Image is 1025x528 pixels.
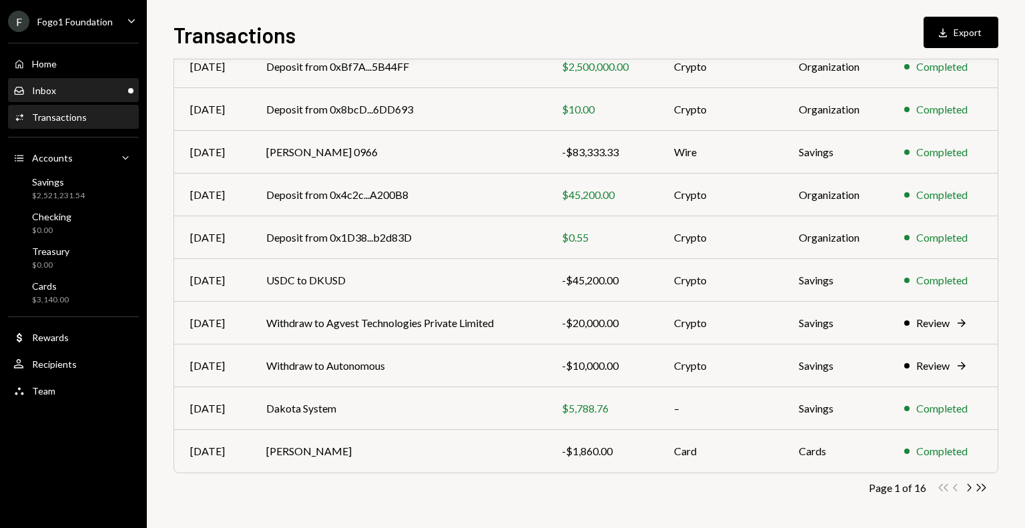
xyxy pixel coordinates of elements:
td: Crypto [658,88,783,131]
div: Team [32,385,55,397]
div: Fogo1 Foundation [37,16,113,27]
a: Transactions [8,105,139,129]
td: Dakota System [250,387,546,430]
div: [DATE] [190,315,234,331]
div: [DATE] [190,401,234,417]
div: Review [916,358,950,374]
td: Savings [783,131,888,174]
div: [DATE] [190,358,234,374]
a: Recipients [8,352,139,376]
div: $0.00 [32,225,71,236]
td: Deposit from 0xBf7A...5B44FF [250,45,546,88]
div: Review [916,315,950,331]
div: -$45,200.00 [562,272,642,288]
div: Savings [32,176,85,188]
h1: Transactions [174,21,296,48]
div: Transactions [32,111,87,123]
div: -$83,333.33 [562,144,642,160]
td: Savings [783,259,888,302]
div: -$20,000.00 [562,315,642,331]
div: $0.55 [562,230,642,246]
td: Organization [783,216,888,259]
td: Crypto [658,259,783,302]
td: Deposit from 0x8bcD...6DD693 [250,88,546,131]
td: Cards [783,430,888,473]
a: Savings$2,521,231.54 [8,172,139,204]
div: [DATE] [190,230,234,246]
td: Withdraw to Agvest Technologies Private Limited [250,302,546,344]
div: Cards [32,280,69,292]
td: Withdraw to Autonomous [250,344,546,387]
td: Organization [783,174,888,216]
div: $2,500,000.00 [562,59,642,75]
td: Deposit from 0x4c2c...A200B8 [250,174,546,216]
td: USDC to DKUSD [250,259,546,302]
td: Wire [658,131,783,174]
div: [DATE] [190,187,234,203]
a: Cards$3,140.00 [8,276,139,308]
div: [DATE] [190,144,234,160]
div: Home [32,58,57,69]
div: -$10,000.00 [562,358,642,374]
a: Inbox [8,78,139,102]
td: – [658,387,783,430]
td: [PERSON_NAME] 0966 [250,131,546,174]
td: Organization [783,88,888,131]
button: Export [924,17,998,48]
td: Crypto [658,344,783,387]
div: Rewards [32,332,69,343]
div: $45,200.00 [562,187,642,203]
a: Team [8,378,139,403]
td: Crypto [658,174,783,216]
div: Recipients [32,358,77,370]
div: Treasury [32,246,69,257]
div: Completed [916,401,968,417]
div: Completed [916,443,968,459]
a: Accounts [8,146,139,170]
div: [DATE] [190,443,234,459]
div: [DATE] [190,59,234,75]
div: $10.00 [562,101,642,117]
div: [DATE] [190,272,234,288]
div: Completed [916,59,968,75]
div: Inbox [32,85,56,96]
td: Crypto [658,45,783,88]
div: Accounts [32,152,73,164]
td: Savings [783,302,888,344]
td: Crypto [658,216,783,259]
a: Treasury$0.00 [8,242,139,274]
div: Completed [916,230,968,246]
a: Home [8,51,139,75]
div: $2,521,231.54 [32,190,85,202]
div: Completed [916,187,968,203]
div: $0.00 [32,260,69,271]
div: Completed [916,272,968,288]
div: $5,788.76 [562,401,642,417]
div: [DATE] [190,101,234,117]
div: Checking [32,211,71,222]
td: Savings [783,344,888,387]
a: Checking$0.00 [8,207,139,239]
div: $3,140.00 [32,294,69,306]
td: Card [658,430,783,473]
div: Completed [916,144,968,160]
td: Deposit from 0x1D38...b2d83D [250,216,546,259]
td: Organization [783,45,888,88]
div: Page 1 of 16 [869,481,926,494]
td: Crypto [658,302,783,344]
a: Rewards [8,325,139,349]
div: Completed [916,101,968,117]
td: Savings [783,387,888,430]
div: F [8,11,29,32]
td: [PERSON_NAME] [250,430,546,473]
div: -$1,860.00 [562,443,642,459]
